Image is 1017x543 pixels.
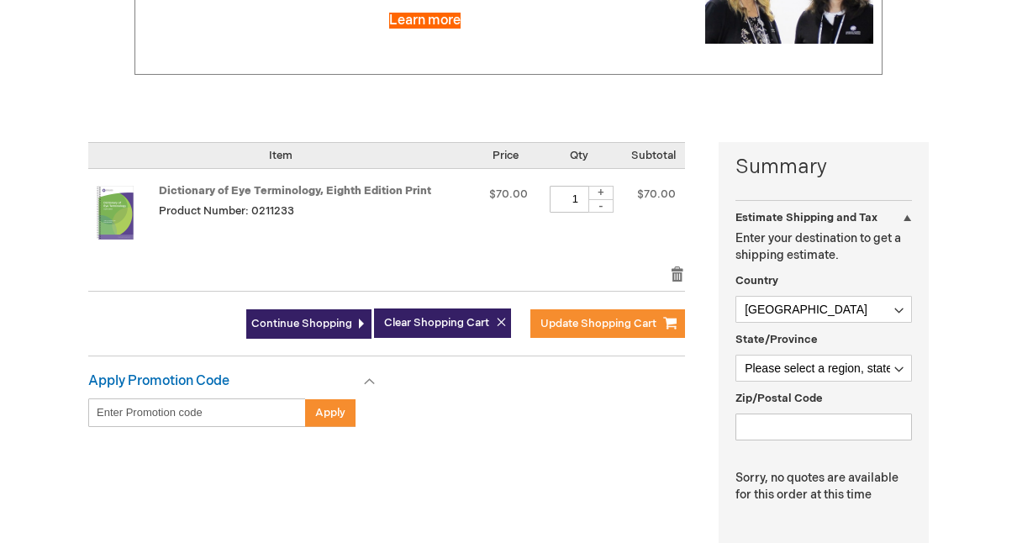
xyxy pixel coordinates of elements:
[251,317,352,330] span: Continue Shopping
[88,186,159,250] a: Dictionary of Eye Terminology, Eighth Edition Print
[735,333,818,346] span: State/Province
[88,398,306,427] input: Enter Promotion code
[637,187,676,201] span: $70.00
[735,392,823,405] span: Zip/Postal Code
[588,186,614,200] div: +
[493,149,519,162] span: Price
[389,13,461,29] a: Learn more
[305,398,356,427] button: Apply
[735,470,912,503] p: Sorry, no quotes are available for this order at this time
[315,406,345,419] span: Apply
[735,153,912,182] strong: Summary
[374,308,511,338] button: Clear Shopping Cart
[159,184,431,198] a: Dictionary of Eye Terminology, Eighth Edition Print
[631,149,676,162] span: Subtotal
[735,274,778,287] span: Country
[550,186,600,213] input: Qty
[540,317,656,330] span: Update Shopping Cart
[88,186,142,240] img: Dictionary of Eye Terminology, Eighth Edition Print
[588,199,614,213] div: -
[530,309,685,338] button: Update Shopping Cart
[570,149,588,162] span: Qty
[735,211,877,224] strong: Estimate Shipping and Tax
[384,316,489,329] span: Clear Shopping Cart
[246,309,371,339] a: Continue Shopping
[489,187,528,201] span: $70.00
[88,373,229,389] strong: Apply Promotion Code
[159,204,294,218] span: Product Number: 0211233
[735,230,912,264] p: Enter your destination to get a shipping estimate.
[269,149,292,162] span: Item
